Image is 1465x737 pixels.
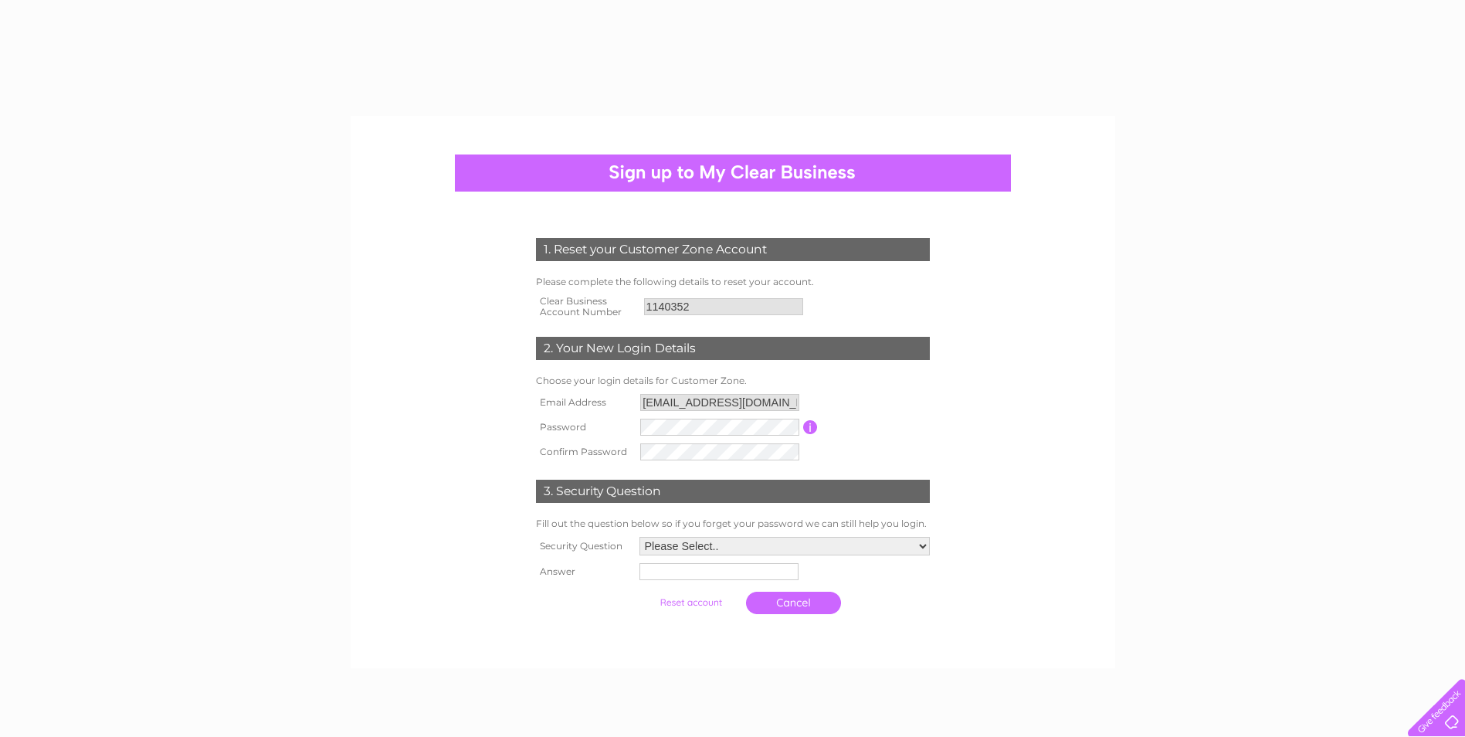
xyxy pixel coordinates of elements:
th: Clear Business Account Number [532,291,640,322]
th: Security Question [532,533,636,559]
div: 1. Reset your Customer Zone Account [536,238,930,261]
div: 2. Your New Login Details [536,337,930,360]
th: Answer [532,559,636,584]
td: Fill out the question below so if you forget your password we can still help you login. [532,515,934,533]
th: Email Address [532,390,637,415]
input: Submit [643,592,738,613]
th: Confirm Password [532,440,637,464]
td: Choose your login details for Customer Zone. [532,372,934,390]
td: Please complete the following details to reset your account. [532,273,934,291]
a: Cancel [746,592,841,614]
input: Information [803,420,818,434]
div: 3. Security Question [536,480,930,503]
th: Password [532,415,637,440]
